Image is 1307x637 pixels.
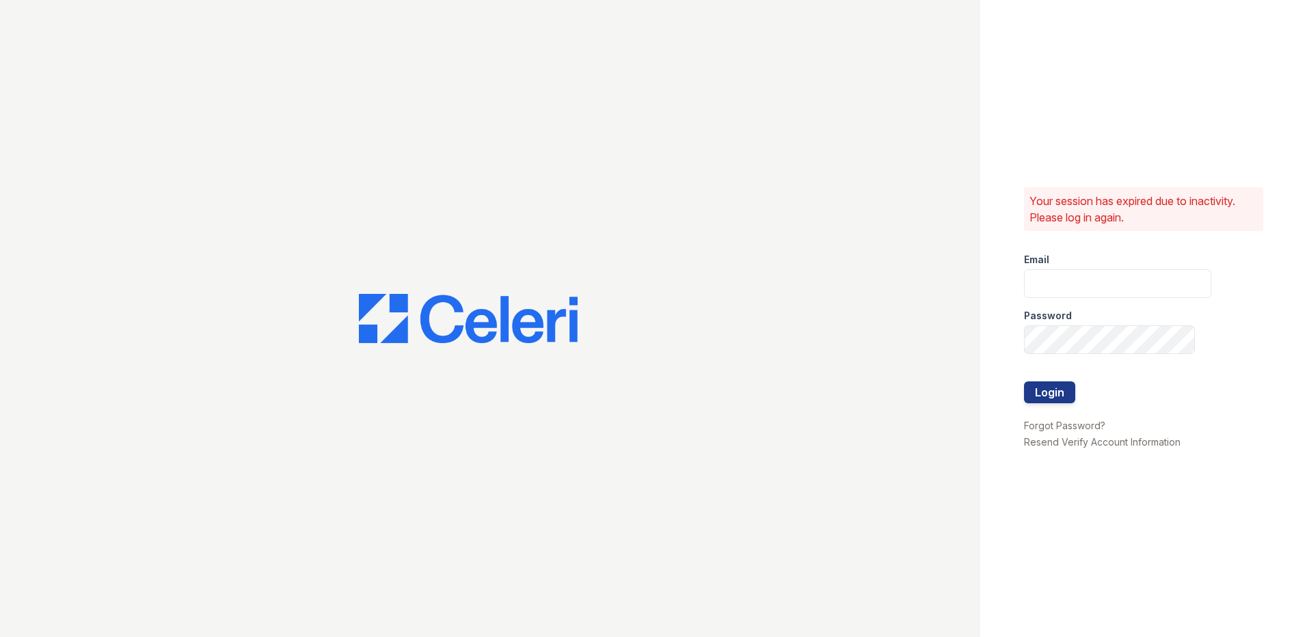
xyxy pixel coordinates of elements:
[1024,436,1181,448] a: Resend Verify Account Information
[1024,309,1072,323] label: Password
[1024,420,1105,431] a: Forgot Password?
[1029,193,1258,226] p: Your session has expired due to inactivity. Please log in again.
[1024,253,1049,267] label: Email
[1024,381,1075,403] button: Login
[359,294,578,343] img: CE_Logo_Blue-a8612792a0a2168367f1c8372b55b34899dd931a85d93a1a3d3e32e68fde9ad4.png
